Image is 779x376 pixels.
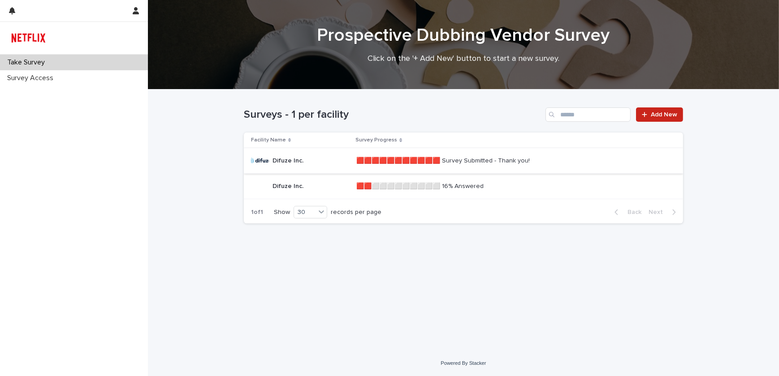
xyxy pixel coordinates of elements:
p: Click on the '+ Add New' button to start a new survey. [284,54,643,64]
span: Back [622,209,641,215]
img: uCuwg8HQ0aRxwm47PUG8 [7,29,50,47]
p: Take Survey [4,58,52,67]
div: 30 [294,208,316,217]
p: records per page [331,209,381,216]
button: Back [607,208,645,216]
p: 🟥🟥⬜⬜⬜⬜⬜⬜⬜⬜⬜ 16% Answered [356,181,485,190]
tr: Difuze Inc.Difuze Inc. 🟥🟥🟥🟥🟥🟥🟥🟥🟥🟥🟥 Survey Submitted - Thank you!🟥🟥🟥🟥🟥🟥🟥🟥🟥🟥🟥 Survey Submitted - Th... [244,148,683,174]
p: Show [274,209,290,216]
h1: Surveys - 1 per facility [244,108,542,121]
tr: Difuze Inc.Difuze Inc. 🟥🟥⬜⬜⬜⬜⬜⬜⬜⬜⬜ 16% Answered🟥🟥⬜⬜⬜⬜⬜⬜⬜⬜⬜ 16% Answered [244,174,683,199]
p: Facility Name [251,135,286,145]
span: Next [649,209,668,215]
p: 🟥🟥🟥🟥🟥🟥🟥🟥🟥🟥🟥 Survey Submitted - Thank you! [356,155,532,165]
p: Difuze Inc. [273,181,305,190]
p: 1 of 1 [244,201,270,223]
p: Survey Access [4,74,61,82]
button: Next [645,208,683,216]
span: Add New [651,111,677,118]
a: Powered By Stacker [441,360,486,366]
input: Search [545,107,631,122]
p: Survey Progress [355,135,397,145]
h1: Prospective Dubbing Vendor Survey [244,25,683,46]
p: Difuze Inc. [273,155,305,165]
a: Add New [636,107,683,122]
